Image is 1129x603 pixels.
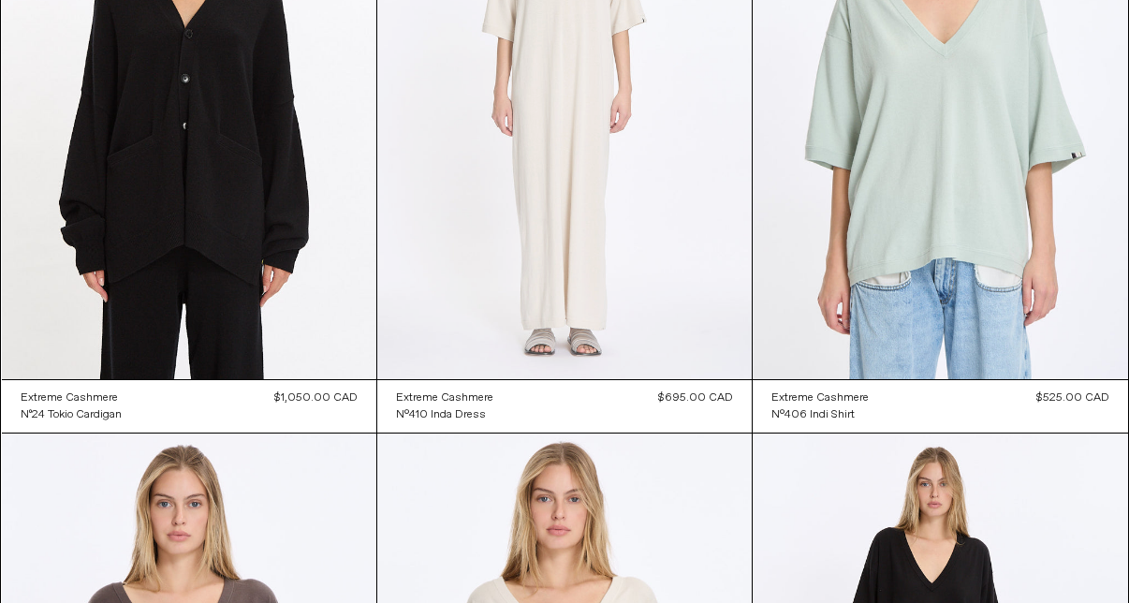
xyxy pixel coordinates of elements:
[771,390,869,406] div: Extreme Cashmere
[771,407,855,423] div: N°406 Indi Shirt
[21,407,122,423] div: Nº24 Tokio Cardigan
[1036,390,1109,406] div: $525.00 CAD
[771,390,869,406] a: Extreme Cashmere
[658,390,733,406] div: $695.00 CAD
[21,390,118,406] div: Extreme Cashmere
[21,390,122,406] a: Extreme Cashmere
[396,390,493,406] a: Extreme Cashmere
[396,390,493,406] div: Extreme Cashmere
[396,406,493,423] a: N°410 Inda Dress
[274,390,358,406] div: $1,050.00 CAD
[771,406,869,423] a: N°406 Indi Shirt
[396,407,486,423] div: N°410 Inda Dress
[21,406,122,423] a: Nº24 Tokio Cardigan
